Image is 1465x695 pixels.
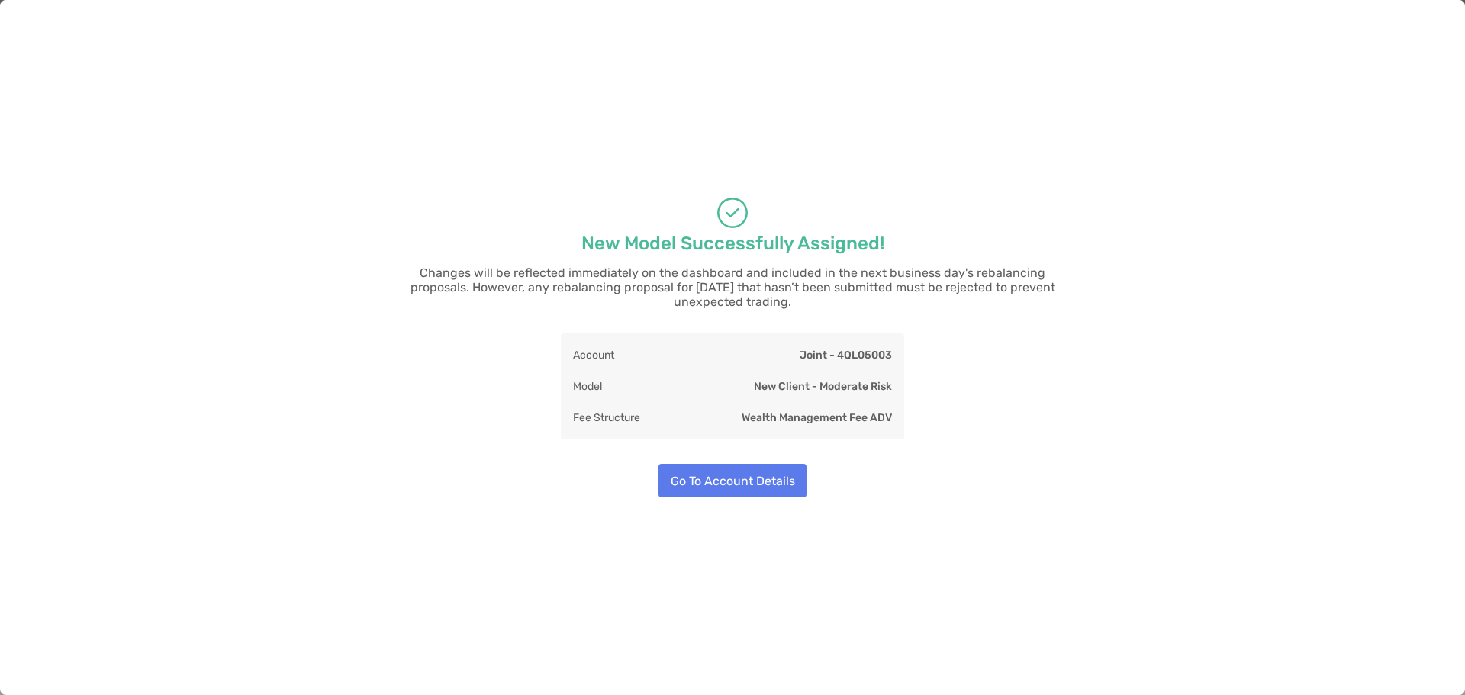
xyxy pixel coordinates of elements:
[658,464,807,497] button: Go To Account Details
[573,408,640,427] p: Fee Structure
[389,265,1076,309] p: Changes will be reflected immediately on the dashboard and included in the next business day's re...
[800,346,892,365] p: Joint - 4QL05003
[573,377,602,396] p: Model
[581,234,884,253] p: New Model Successfully Assigned!
[742,408,892,427] p: Wealth Management Fee ADV
[573,346,614,365] p: Account
[754,377,892,396] p: New Client - Moderate Risk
